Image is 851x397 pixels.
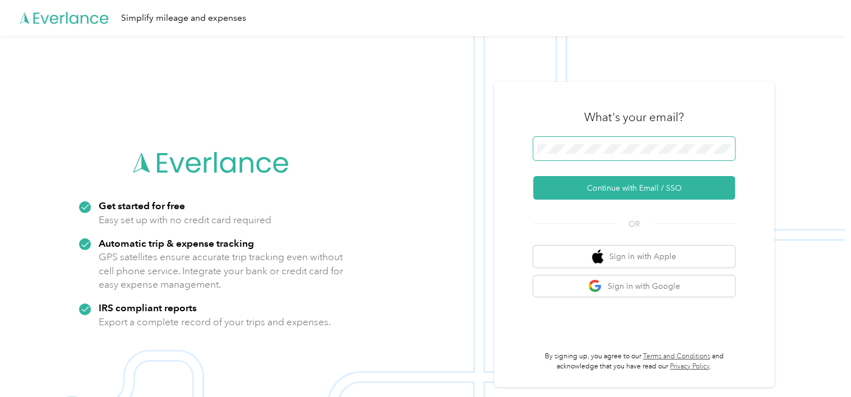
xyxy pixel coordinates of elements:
[670,362,710,371] a: Privacy Policy
[533,176,735,200] button: Continue with Email / SSO
[584,109,684,125] h3: What's your email?
[99,237,254,249] strong: Automatic trip & expense tracking
[99,302,197,313] strong: IRS compliant reports
[533,352,735,371] p: By signing up, you agree to our and acknowledge that you have read our .
[99,250,344,292] p: GPS satellites ensure accurate trip tracking even without cell phone service. Integrate your bank...
[592,250,603,264] img: apple logo
[533,275,735,297] button: google logoSign in with Google
[533,246,735,267] button: apple logoSign in with Apple
[614,218,654,230] span: OR
[588,279,602,293] img: google logo
[99,213,271,227] p: Easy set up with no credit card required
[643,352,710,361] a: Terms and Conditions
[121,11,246,25] div: Simplify mileage and expenses
[99,200,185,211] strong: Get started for free
[99,315,331,329] p: Export a complete record of your trips and expenses.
